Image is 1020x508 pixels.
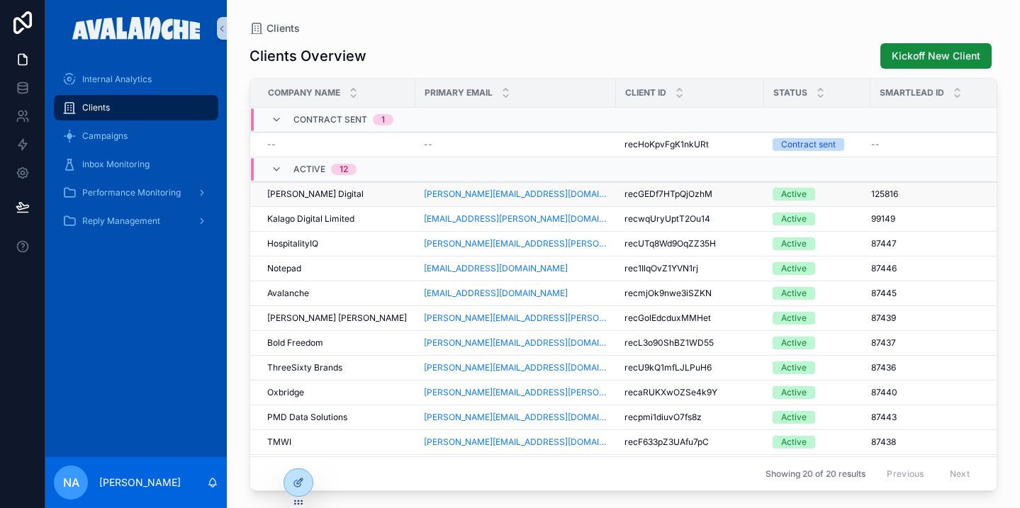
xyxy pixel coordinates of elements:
[871,337,896,349] span: 87437
[624,238,716,249] span: recUTq8Wd9OqZZ35H
[871,312,896,324] span: 87439
[773,361,862,374] a: Active
[424,436,607,448] a: [PERSON_NAME][EMAIL_ADDRESS][DOMAIN_NAME]
[82,215,160,227] span: Reply Management
[624,312,711,324] span: recGolEdcduxMMHet
[267,387,304,398] span: Oxbridge
[267,362,407,373] a: ThreeSixty Brands
[624,188,756,200] a: recGEDf7HTpQjOzhM
[773,287,862,300] a: Active
[54,67,218,92] a: Internal Analytics
[424,387,607,398] a: [PERSON_NAME][EMAIL_ADDRESS][PERSON_NAME][DOMAIN_NAME]
[624,238,756,249] a: recUTq8Wd9OqZZ35H
[781,312,807,324] div: Active
[871,139,999,150] a: --
[267,436,291,448] span: TMWI
[871,337,999,349] a: 87437
[871,288,999,299] a: 87445
[781,213,807,225] div: Active
[624,436,756,448] a: recF633pZ3UAfu7pC
[267,238,318,249] span: HospitalityIQ
[424,312,607,324] a: [PERSON_NAME][EMAIL_ADDRESS][PERSON_NAME][PERSON_NAME][DOMAIN_NAME]
[773,213,862,225] a: Active
[424,362,607,373] a: [PERSON_NAME][EMAIL_ADDRESS][DOMAIN_NAME]
[82,74,152,85] span: Internal Analytics
[781,436,807,448] div: Active
[424,139,432,150] span: --
[773,237,862,250] a: Active
[624,387,756,398] a: recaRUKXwOZSe4k9Y
[773,337,862,349] a: Active
[624,337,756,349] a: recL3o90ShBZ1WD55
[293,114,367,125] span: Contract sent
[624,362,712,373] span: recU9kQ1mfLJLPuH6
[871,436,896,448] span: 87438
[250,21,300,35] a: Clients
[99,475,181,490] p: [PERSON_NAME]
[267,412,347,423] span: PMD Data Solutions
[773,188,862,201] a: Active
[871,362,896,373] span: 87436
[781,262,807,275] div: Active
[624,263,698,274] span: rec1IlqOvZ1YVN1rj
[82,102,110,113] span: Clients
[871,213,999,225] a: 99149
[871,387,897,398] span: 87440
[381,114,385,125] div: 1
[424,412,607,423] a: [PERSON_NAME][EMAIL_ADDRESS][DOMAIN_NAME]
[871,188,999,200] a: 125816
[624,387,717,398] span: recaRUKXwOZSe4k9Y
[267,139,276,150] span: --
[624,263,756,274] a: rec1IlqOvZ1YVN1rj
[773,386,862,399] a: Active
[773,87,807,98] span: Status
[624,412,756,423] a: recpmi1diuvO7fs8z
[424,188,607,200] a: [PERSON_NAME][EMAIL_ADDRESS][DOMAIN_NAME]
[424,238,607,249] a: [PERSON_NAME][EMAIL_ADDRESS][PERSON_NAME][DOMAIN_NAME]
[624,288,756,299] a: recmjOk9nwe3iSZKN
[424,213,607,225] a: [EMAIL_ADDRESS][PERSON_NAME][DOMAIN_NAME]
[424,288,607,299] a: [EMAIL_ADDRESS][DOMAIN_NAME]
[871,139,880,150] span: --
[267,288,407,299] a: Avalanche
[424,337,607,349] a: [PERSON_NAME][EMAIL_ADDRESS][DOMAIN_NAME]
[871,238,897,249] span: 87447
[871,412,897,423] span: 87443
[624,188,712,200] span: recGEDf7HTpQjOzhM
[880,87,944,98] span: Smartlead ID
[625,87,666,98] span: Client ID
[267,288,309,299] span: Avalanche
[267,337,407,349] a: Bold Freedom
[781,287,807,300] div: Active
[624,337,714,349] span: recL3o90ShBZ1WD55
[624,139,709,150] span: recHoKpvFgK1nkURt
[54,152,218,177] a: Inbox Monitoring
[871,238,999,249] a: 87447
[871,412,999,423] a: 87443
[871,188,898,200] span: 125816
[250,46,366,66] h1: Clients Overview
[54,123,218,149] a: Campaigns
[871,263,999,274] a: 87446
[871,263,897,274] span: 87446
[624,139,756,150] a: recHoKpvFgK1nkURt
[82,130,128,142] span: Campaigns
[871,362,999,373] a: 87436
[82,187,181,198] span: Performance Monitoring
[624,288,712,299] span: recmjOk9nwe3iSZKN
[267,263,301,274] span: Notepad
[624,213,710,225] span: recwqUryUptT2Ou14
[267,188,407,200] a: [PERSON_NAME] Digital
[871,436,999,448] a: 87438
[871,213,895,225] span: 99149
[424,288,568,299] a: [EMAIL_ADDRESS][DOMAIN_NAME]
[781,361,807,374] div: Active
[781,188,807,201] div: Active
[773,436,862,448] a: Active
[267,312,407,324] span: [PERSON_NAME] [PERSON_NAME]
